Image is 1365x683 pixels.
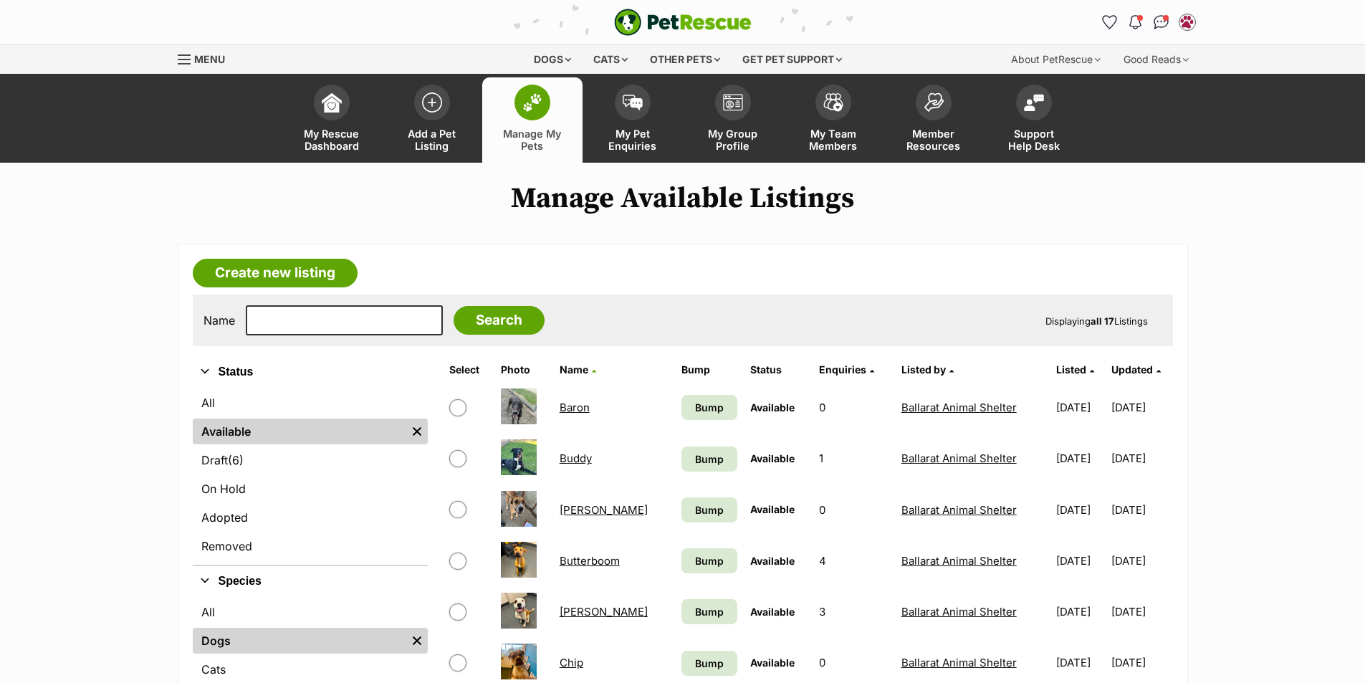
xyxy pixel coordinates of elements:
[600,128,665,152] span: My Pet Enquiries
[454,306,545,335] input: Search
[583,77,683,163] a: My Pet Enquiries
[583,45,638,74] div: Cats
[901,452,1017,465] a: Ballarat Animal Shelter
[193,390,428,416] a: All
[695,553,724,568] span: Bump
[883,77,984,163] a: Member Resources
[901,503,1017,517] a: Ballarat Animal Shelter
[178,45,235,71] a: Menu
[783,77,883,163] a: My Team Members
[193,656,428,682] a: Cats
[495,358,552,381] th: Photo
[681,651,737,676] a: Bump
[382,77,482,163] a: Add a Pet Listing
[193,628,406,654] a: Dogs
[500,128,565,152] span: Manage My Pets
[193,572,428,591] button: Species
[750,656,795,669] span: Available
[522,93,542,112] img: manage-my-pets-icon-02211641906a0b7f246fdf0571729dbe1e7629f14944591b6c1af311fb30b64b.svg
[560,363,596,376] a: Name
[1045,315,1148,327] span: Displaying Listings
[560,605,648,618] a: [PERSON_NAME]
[1024,94,1044,111] img: help-desk-icon-fdf02630f3aa405de69fd3d07c3f3aa587a6932b1a1747fa1d2bba05be0121f9.svg
[924,92,944,112] img: member-resources-icon-8e73f808a243e03378d46382f2149f9095a855e16c252ad45f914b54edf8863c.svg
[228,452,244,469] span: (6)
[683,77,783,163] a: My Group Profile
[750,503,795,515] span: Available
[901,554,1017,568] a: Ballarat Animal Shelter
[813,434,894,483] td: 1
[282,77,382,163] a: My Rescue Dashboard
[695,400,724,415] span: Bump
[560,452,592,465] a: Buddy
[300,128,364,152] span: My Rescue Dashboard
[901,605,1017,618] a: Ballarat Animal Shelter
[422,92,442,113] img: add-pet-listing-icon-0afa8454b4691262ce3f59096e99ab1cd57d4a30225e0717b998d2c9b9846f56.svg
[813,383,894,432] td: 0
[560,554,620,568] a: Butterboom
[1002,128,1066,152] span: Support Help Desk
[1050,383,1110,432] td: [DATE]
[750,606,795,618] span: Available
[813,485,894,535] td: 0
[1154,15,1169,29] img: chat-41dd97257d64d25036548639549fe6c8038ab92f7586957e7f3b1b290dea8141.svg
[1111,363,1161,376] a: Updated
[193,533,428,559] a: Removed
[560,503,648,517] a: [PERSON_NAME]
[1111,383,1171,432] td: [DATE]
[406,419,428,444] a: Remove filter
[676,358,743,381] th: Bump
[732,45,852,74] div: Get pet support
[901,128,966,152] span: Member Resources
[750,401,795,414] span: Available
[560,401,590,414] a: Baron
[1150,11,1173,34] a: Conversations
[1001,45,1111,74] div: About PetRescue
[681,395,737,420] a: Bump
[193,599,428,625] a: All
[1098,11,1121,34] a: Favourites
[723,94,743,111] img: group-profile-icon-3fa3cf56718a62981997c0bc7e787c4b2cf8bcc04b72c1350f741eb67cf2f40e.svg
[193,419,406,444] a: Available
[1056,363,1094,376] a: Listed
[681,497,737,522] a: Bump
[901,363,946,376] span: Listed by
[400,128,464,152] span: Add a Pet Listing
[1111,363,1153,376] span: Updated
[560,656,583,669] a: Chip
[1050,587,1110,636] td: [DATE]
[482,77,583,163] a: Manage My Pets
[901,363,954,376] a: Listed by
[901,656,1017,669] a: Ballarat Animal Shelter
[640,45,730,74] div: Other pets
[801,128,866,152] span: My Team Members
[750,452,795,464] span: Available
[524,45,581,74] div: Dogs
[322,92,342,113] img: dashboard-icon-eb2f2d2d3e046f16d808141f083e7271f6b2e854fb5c12c21221c1fb7104beca.svg
[695,502,724,517] span: Bump
[1113,45,1199,74] div: Good Reads
[823,93,843,112] img: team-members-icon-5396bd8760b3fe7c0b43da4ab00e1e3bb1a5d9ba89233759b79545d2d3fc5d0d.svg
[901,401,1017,414] a: Ballarat Animal Shelter
[1056,363,1086,376] span: Listed
[750,555,795,567] span: Available
[614,9,752,36] img: logo-e224e6f780fb5917bec1dbf3a21bbac754714ae5b6737aabdf751b685950b380.svg
[406,628,428,654] a: Remove filter
[813,536,894,586] td: 4
[203,314,235,327] label: Name
[1180,15,1194,29] img: Ballarat Animal Shelter profile pic
[1050,536,1110,586] td: [DATE]
[819,363,874,376] a: Enquiries
[744,358,812,381] th: Status
[193,476,428,502] a: On Hold
[1111,587,1171,636] td: [DATE]
[193,259,358,287] a: Create new listing
[1111,536,1171,586] td: [DATE]
[193,505,428,530] a: Adopted
[1111,434,1171,483] td: [DATE]
[193,363,428,381] button: Status
[1050,434,1110,483] td: [DATE]
[1111,485,1171,535] td: [DATE]
[681,446,737,472] a: Bump
[695,604,724,619] span: Bump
